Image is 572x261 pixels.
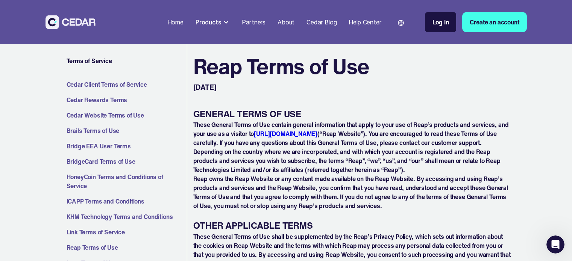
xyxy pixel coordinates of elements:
[67,126,184,135] a: Brails Terms of Use
[164,14,187,30] a: Home
[349,18,381,27] div: Help Center
[462,12,526,32] a: Create an account
[193,174,512,210] p: Reap owns the Reap Website or any content made available on the Reap Website. By accessing and us...
[303,14,340,30] a: Cedar Blog
[167,18,184,27] div: Home
[242,18,266,27] div: Partners
[67,80,184,89] a: Cedar Client Terms of Service
[193,54,369,79] h2: Reap Terms of Use
[67,212,184,221] a: KHM Technology Terms and Conditions
[193,15,233,30] div: Products
[67,95,184,104] a: Cedar Rewards Terms
[196,18,221,27] div: Products
[193,82,218,93] p: [DATE]
[67,197,184,206] a: ICAPP Terms and Conditions
[275,14,297,30] a: About
[67,157,184,166] a: BridgeCard Terms of Use
[193,120,512,147] p: These General Terms of Use contain general information that apply to your use of Reap’s products ...
[67,57,184,65] h4: Terms of Service
[67,243,184,252] a: Reap Terms of Use
[398,20,404,26] img: world icon
[67,111,184,120] a: Cedar Website Terms of Use
[425,12,457,32] a: Log in
[546,235,564,253] iframe: Intercom live chat
[193,210,512,219] p: ‍
[254,129,317,138] a: [URL][DOMAIN_NAME]
[67,142,184,151] a: Bridge EEA User Terms
[193,108,512,121] h6: GENERAL TERMS OF USE
[67,228,184,237] a: Link Terms of Service
[239,14,269,30] a: Partners
[306,18,337,27] div: Cedar Blog
[193,219,313,232] strong: OTHER APPLICABLE TERMS
[346,14,384,30] a: Help Center
[432,18,449,27] div: Log in
[278,18,294,27] div: About
[193,147,512,174] p: Depending on the country where we are incorporated, and with which your account is registered and...
[67,172,184,190] a: HoneyCoin Terms and Conditions of Service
